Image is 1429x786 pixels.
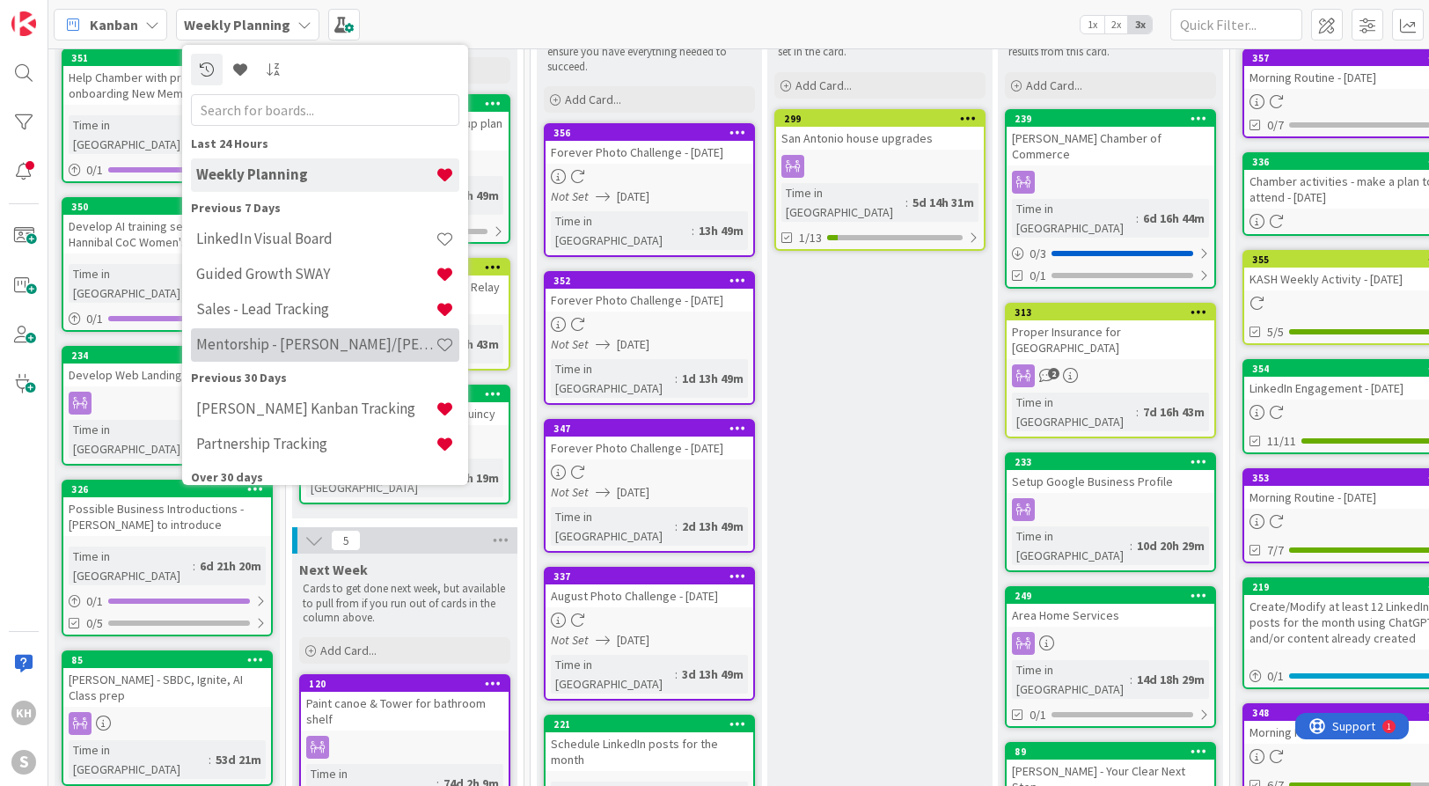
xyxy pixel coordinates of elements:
[71,52,271,64] div: 351
[86,592,103,611] span: 0 / 1
[551,336,589,352] i: Not Set
[69,420,193,459] div: Time in [GEOGRAPHIC_DATA]
[86,161,103,180] span: 0 / 1
[62,480,273,636] a: 326Possible Business Introductions - [PERSON_NAME] to introduceTime in [GEOGRAPHIC_DATA]:6d 21h 2...
[86,614,103,633] span: 0/5
[331,530,361,551] span: 5
[675,369,678,388] span: :
[551,507,675,546] div: Time in [GEOGRAPHIC_DATA]
[62,650,273,786] a: 85[PERSON_NAME] - SBDC, Ignite, AI Class prepTime in [GEOGRAPHIC_DATA]:53d 21m
[71,654,271,666] div: 85
[1015,306,1214,319] div: 313
[1007,127,1214,165] div: [PERSON_NAME] Chamber of Commerce
[546,141,753,164] div: Forever Photo Challenge - [DATE]
[799,229,822,247] span: 1/13
[1012,660,1130,699] div: Time in [GEOGRAPHIC_DATA]
[71,483,271,496] div: 326
[90,14,138,35] span: Kanban
[209,750,211,769] span: :
[1007,588,1214,627] div: 249Area Home Services
[191,94,459,126] input: Search for boards...
[546,289,753,312] div: Forever Photo Challenge - [DATE]
[1012,526,1130,565] div: Time in [GEOGRAPHIC_DATA]
[795,77,852,93] span: Add Card...
[69,115,193,154] div: Time in [GEOGRAPHIC_DATA]
[211,750,266,769] div: 53d 21m
[63,652,271,707] div: 85[PERSON_NAME] - SBDC, Ignite, AI Class prep
[551,211,692,250] div: Time in [GEOGRAPHIC_DATA]
[320,643,377,658] span: Add Card...
[1015,113,1214,125] div: 239
[196,300,436,318] h4: Sales - Lead Tracking
[1267,432,1296,451] span: 11/11
[196,335,436,353] h4: Mentorship - [PERSON_NAME]/[PERSON_NAME]
[551,632,589,648] i: Not Set
[1139,209,1209,228] div: 6d 16h 44m
[63,364,271,386] div: Develop Web Landing Page
[1130,670,1132,689] span: :
[63,348,271,386] div: 234Develop Web Landing Page
[675,517,678,536] span: :
[551,484,589,500] i: Not Set
[692,221,694,240] span: :
[1081,16,1104,33] span: 1x
[1007,111,1214,127] div: 239
[86,310,103,328] span: 0 / 1
[617,187,649,206] span: [DATE]
[62,346,273,466] a: 234Develop Web Landing PageTime in [GEOGRAPHIC_DATA]:2d 12h 10m
[1139,402,1209,422] div: 7d 16h 43m
[191,468,459,487] div: Over 30 days
[546,569,753,607] div: 337August Photo Challenge - [DATE]
[617,631,649,650] span: [DATE]
[547,31,751,74] p: Clarify any information on the card to ensure you have everything needed to succeed.
[1007,320,1214,359] div: Proper Insurance for [GEOGRAPHIC_DATA]
[565,92,621,107] span: Add Card...
[678,369,748,388] div: 1d 13h 49m
[1030,706,1046,724] span: 0/1
[193,556,195,576] span: :
[191,199,459,217] div: Previous 7 Days
[1030,267,1046,285] span: 0/1
[1007,588,1214,604] div: 249
[63,481,271,497] div: 326
[1005,452,1216,572] a: 233Setup Google Business ProfileTime in [GEOGRAPHIC_DATA]:10d 20h 29m
[1128,16,1152,33] span: 3x
[196,165,436,183] h4: Weekly Planning
[546,584,753,607] div: August Photo Challenge - [DATE]
[63,481,271,536] div: 326Possible Business Introductions - [PERSON_NAME] to introduce
[92,7,96,21] div: 1
[908,193,978,212] div: 5d 14h 31m
[11,750,36,775] div: S
[1007,305,1214,359] div: 313Proper Insurance for [GEOGRAPHIC_DATA]
[301,692,509,731] div: Paint canoe & Tower for bathroom shelf
[776,127,984,150] div: San Antonio house upgrades
[191,135,459,153] div: Last 24 Hours
[433,186,503,205] div: 2d 23h 49m
[905,193,908,212] span: :
[63,66,271,105] div: Help Chamber with process for onboarding New Members
[551,359,675,398] div: Time in [GEOGRAPHIC_DATA]
[196,400,436,417] h4: [PERSON_NAME] Kanban Tracking
[196,265,436,283] h4: Guided Growth SWAY
[675,665,678,684] span: :
[63,668,271,707] div: [PERSON_NAME] - SBDC, Ignite, AI Class prep
[37,3,80,24] span: Support
[678,517,748,536] div: 2d 13h 49m
[1007,305,1214,320] div: 313
[1136,402,1139,422] span: :
[309,678,509,690] div: 120
[1030,245,1046,263] span: 0 / 3
[1015,590,1214,602] div: 249
[303,582,507,625] p: Cards to get done next week, but available to pull from if you run out of cards in the column above.
[11,11,36,36] img: Visit kanbanzone.com
[546,421,753,437] div: 347
[63,497,271,536] div: Possible Business Introductions - [PERSON_NAME] to introduce
[546,732,753,771] div: Schedule LinkedIn posts for the month
[553,718,753,731] div: 221
[678,665,748,684] div: 3d 13h 49m
[1170,9,1302,40] input: Quick Filter...
[1267,541,1284,560] span: 7/7
[546,421,753,459] div: 347Forever Photo Challenge - [DATE]
[551,655,675,694] div: Time in [GEOGRAPHIC_DATA]
[301,676,509,692] div: 120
